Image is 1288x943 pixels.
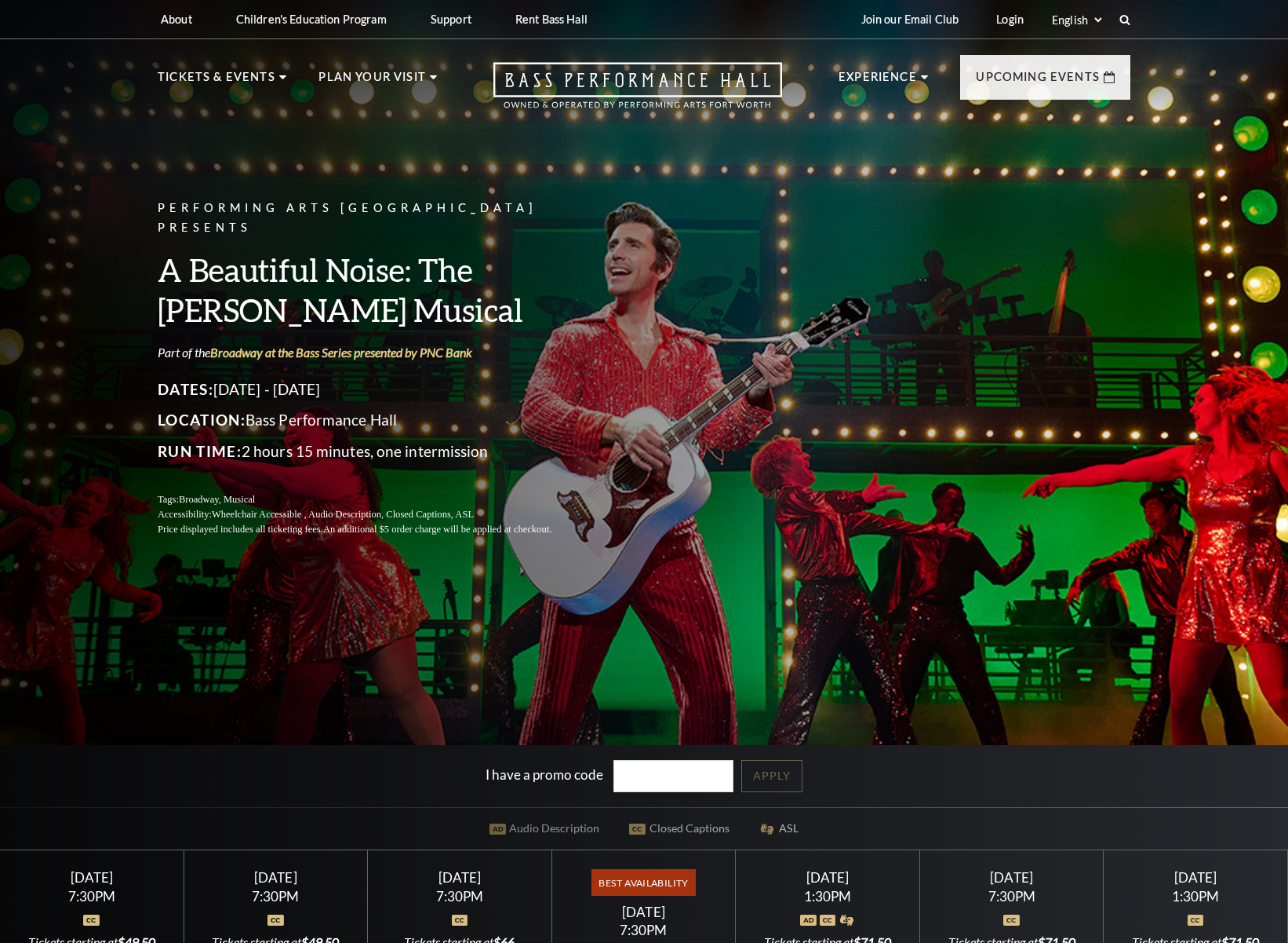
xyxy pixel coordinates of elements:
[158,344,589,361] p: Part of the
[800,915,817,926] img: icon_ad.svg
[158,442,242,460] span: Run Time:
[939,869,1085,886] div: [DATE]
[387,890,533,903] div: 7:30PM
[158,507,589,522] p: Accessibility:
[1188,915,1204,926] img: icon_oc.svg
[161,13,192,26] p: About
[158,492,589,507] p: Tags:
[486,766,603,783] label: I have a promo code
[591,869,696,896] span: Best Availability
[158,411,246,429] span: Location:
[158,408,589,433] p: Bass Performance Hall
[570,904,716,920] div: [DATE]
[267,915,284,926] img: icon_oc.svg
[1003,915,1020,926] img: icon_oc.svg
[976,68,1100,96] p: Upcoming Events
[431,13,471,26] p: Support
[1122,869,1268,886] div: [DATE]
[158,522,589,537] p: Price displayed includes all ticketing fees.
[1122,890,1268,903] div: 1:30PM
[839,68,917,96] p: Experience
[210,345,472,360] a: Broadway at the Bass Series presented by PNC Bank
[158,380,213,398] span: Dates:
[179,494,255,505] span: Broadway, Musical
[83,915,100,926] img: icon_oc.svg
[820,915,836,926] img: icon_oc.svg
[158,439,589,464] p: 2 hours 15 minutes, one intermission
[452,915,468,926] img: icon_oc.svg
[323,524,551,535] span: An additional $5 order charge will be applied at checkout.
[939,890,1085,903] div: 7:30PM
[755,890,901,903] div: 1:30PM
[318,68,426,96] p: Plan Your Visit
[19,869,165,886] div: [DATE]
[158,199,589,238] p: Performing Arts [GEOGRAPHIC_DATA] Presents
[387,869,533,886] div: [DATE]
[839,915,855,926] img: icon_asla.svg
[202,890,348,903] div: 7:30PM
[19,890,165,903] div: 7:30PM
[1049,13,1104,27] select: Select:
[158,377,589,402] p: [DATE] - [DATE]
[515,13,588,26] p: Rent Bass Hall
[570,923,716,937] div: 7:30PM
[236,13,387,26] p: Children's Education Program
[212,509,474,520] span: Wheelchair Accessible , Audio Description, Closed Captions, ASL
[158,250,589,330] h3: A Beautiful Noise: The [PERSON_NAME] Musical
[158,68,275,96] p: Tickets & Events
[755,869,901,886] div: [DATE]
[202,869,348,886] div: [DATE]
